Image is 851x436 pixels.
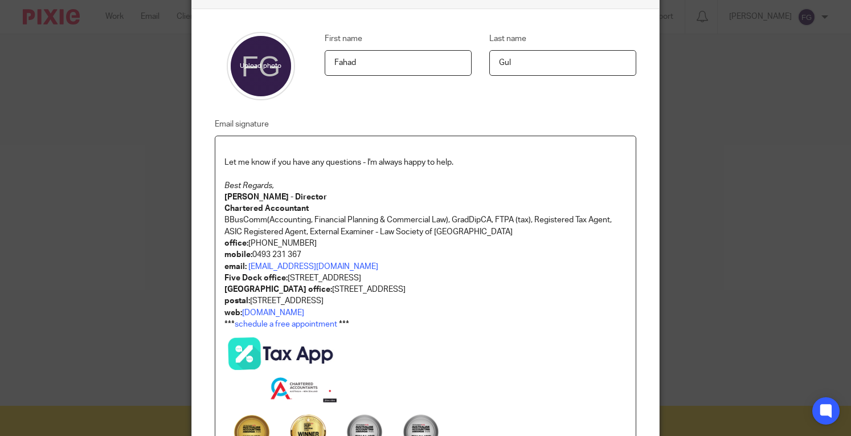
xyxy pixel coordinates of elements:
em: Best Regards, [224,182,274,190]
a: [EMAIL_ADDRESS][DOMAIN_NAME] [248,263,378,271]
p: [STREET_ADDRESS] [224,295,627,307]
p: 0493 231 367 [224,249,627,260]
p: [STREET_ADDRESS] [STREET_ADDRESS] [224,272,627,296]
p: [PHONE_NUMBER] [224,238,627,249]
label: First name [325,33,362,44]
strong: [GEOGRAPHIC_DATA] office: [224,286,332,294]
strong: office: [224,239,248,247]
strong: web: [224,309,242,317]
strong: [PERSON_NAME] - Director [224,193,327,201]
a: schedule a free appointment [235,320,337,328]
strong: postal: [224,297,250,305]
p: Let me know if you have any questions - I'm always happy to help. [224,157,627,168]
strong: Five Dock office: [224,274,288,282]
a: [DOMAIN_NAME] [242,309,304,317]
label: Last name [489,33,526,44]
strong: Chartered Accountant [224,205,309,213]
img: Image [224,330,338,404]
strong: email: [224,263,247,271]
label: Email signature [215,119,269,130]
strong: mobile: [224,251,252,259]
p: BBusComm(Accounting, Financial Planning & Commercial Law), GradDipCA, FTPA (tax), Registered Tax ... [224,214,627,238]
